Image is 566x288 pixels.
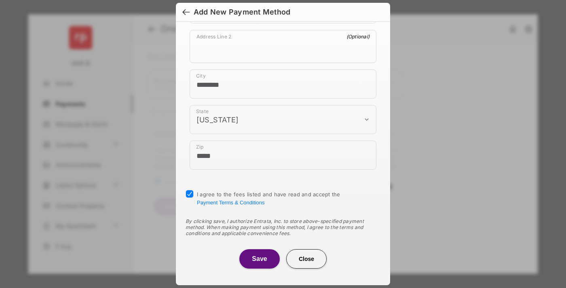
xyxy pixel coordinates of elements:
button: I agree to the fees listed and have read and accept the [197,200,264,206]
div: By clicking save, I authorize Entrata, Inc. to store above-specified payment method. When making ... [186,218,380,236]
div: payment_method_screening[postal_addresses][administrativeArea] [190,105,376,134]
div: payment_method_screening[postal_addresses][postalCode] [190,141,376,170]
div: payment_method_screening[postal_addresses][locality] [190,69,376,99]
button: Save [239,249,280,269]
button: Close [286,249,327,269]
div: Add New Payment Method [194,8,290,17]
span: I agree to the fees listed and have read and accept the [197,191,340,206]
div: payment_method_screening[postal_addresses][addressLine2] [190,30,376,63]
